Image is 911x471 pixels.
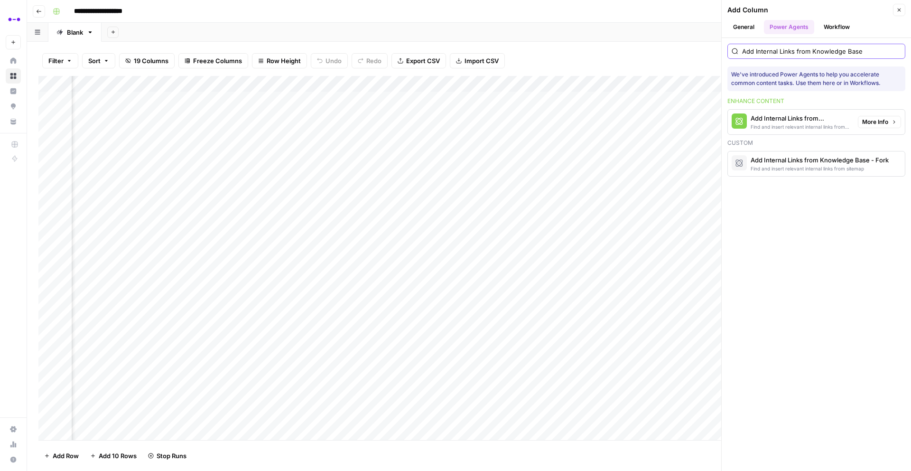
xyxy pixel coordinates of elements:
[193,56,242,66] span: Freeze Columns
[6,53,21,68] a: Home
[42,53,78,68] button: Filter
[751,165,889,172] div: Find and insert relevant internal links from sitemap
[67,28,83,37] div: Blank
[252,53,307,68] button: Row Height
[84,448,142,463] button: Add 10 Rows
[53,451,79,461] span: Add Row
[751,113,850,123] div: Add Internal Links from Knowledge Base
[6,437,21,452] a: Usage
[267,56,301,66] span: Row Height
[818,20,855,34] button: Workflow
[450,53,505,68] button: Import CSV
[88,56,101,66] span: Sort
[727,139,905,147] div: Custom
[134,56,168,66] span: 19 Columns
[6,99,21,114] a: Opportunities
[465,56,499,66] span: Import CSV
[391,53,446,68] button: Export CSV
[6,8,21,31] button: Workspace: Abacum
[406,56,440,66] span: Export CSV
[6,114,21,129] a: Your Data
[6,68,21,84] a: Browse
[6,11,23,28] img: Abacum Logo
[311,53,348,68] button: Undo
[6,422,21,437] a: Settings
[751,123,850,131] div: Find and insert relevant internal links from sitemap
[119,53,175,68] button: 19 Columns
[325,56,342,66] span: Undo
[157,451,186,461] span: Stop Runs
[99,451,137,461] span: Add 10 Rows
[352,53,388,68] button: Redo
[82,53,115,68] button: Sort
[48,23,102,42] a: Blank
[751,155,889,165] div: Add Internal Links from Knowledge Base - Fork
[38,448,84,463] button: Add Row
[142,448,192,463] button: Stop Runs
[731,70,902,87] div: We've introduced Power Agents to help you accelerate common content tasks. Use them here or in Wo...
[48,56,64,66] span: Filter
[727,20,760,34] button: General
[742,47,901,56] input: Search Power Agents
[6,84,21,99] a: Insights
[6,452,21,467] button: Help + Support
[858,116,901,128] button: More Info
[728,151,905,176] button: Add Internal Links from Knowledge Base - ForkFind and insert relevant internal links from sitemap
[178,53,248,68] button: Freeze Columns
[366,56,381,66] span: Redo
[728,110,854,134] button: Add Internal Links from Knowledge BaseFind and insert relevant internal links from sitemap
[727,97,905,105] div: Enhance content
[764,20,814,34] button: Power Agents
[862,118,888,126] span: More Info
